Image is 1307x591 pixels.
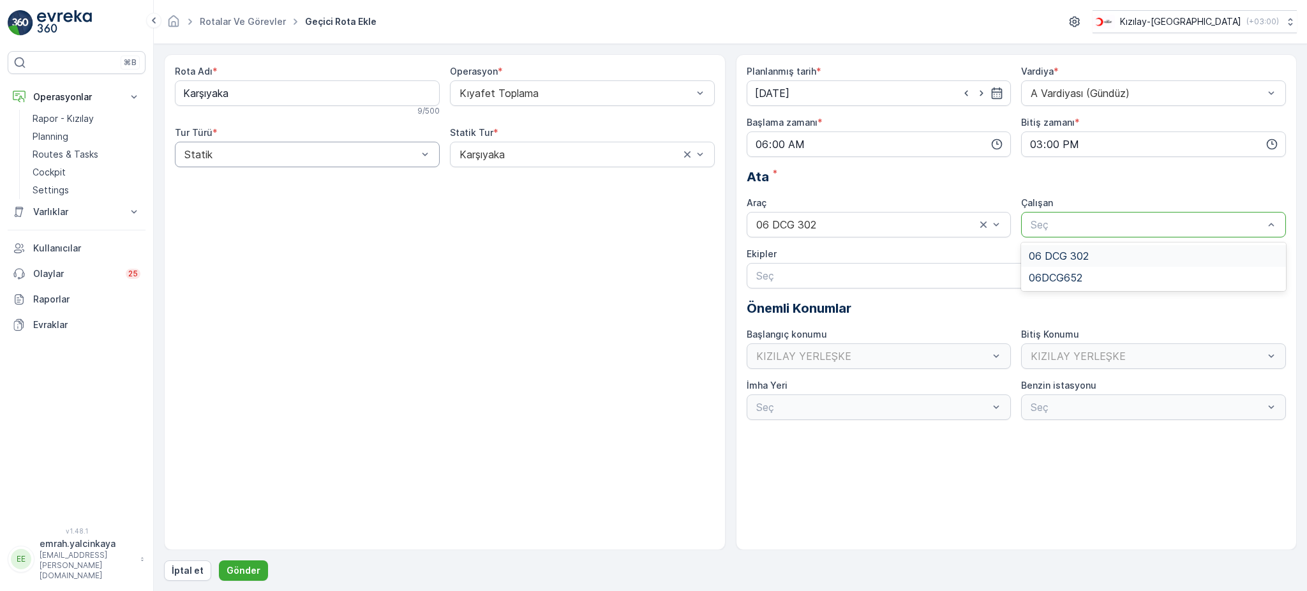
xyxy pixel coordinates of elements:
[33,267,118,280] p: Olaylar
[1029,250,1089,262] span: 06 DCG 302
[1021,117,1075,128] label: Bitiş zamanı
[27,128,146,146] a: Planning
[1093,10,1297,33] button: Kızılay-[GEOGRAPHIC_DATA](+03:00)
[8,199,146,225] button: Varlıklar
[27,163,146,181] a: Cockpit
[33,130,68,143] p: Planning
[8,287,146,312] a: Raporlar
[8,527,146,535] span: v 1.48.1
[33,242,140,255] p: Kullanıcılar
[172,564,204,577] p: İptal et
[8,84,146,110] button: Operasyonlar
[11,549,31,569] div: EE
[1021,197,1053,208] label: Çalışan
[167,19,181,30] a: Ana Sayfa
[175,66,213,77] label: Rota Adı
[27,146,146,163] a: Routes & Tasks
[33,91,120,103] p: Operasyonlar
[302,15,379,28] span: Geçici Rota Ekle
[450,127,493,138] label: Statik Tur
[33,112,94,125] p: Rapor - Kızılay
[227,564,260,577] p: Gönder
[8,236,146,261] a: Kullanıcılar
[747,380,788,391] label: İmha Yeri
[417,106,440,116] p: 9 / 500
[756,268,1264,283] p: Seç
[747,197,766,208] label: Araç
[1021,329,1079,340] label: Bitiş Konumu
[128,269,138,279] p: 25
[33,166,66,179] p: Cockpit
[1021,66,1054,77] label: Vardiya
[124,57,137,68] p: ⌘B
[747,299,1287,318] p: Önemli Konumlar
[8,537,146,581] button: EEemrah.yalcinkaya[EMAIL_ADDRESS][PERSON_NAME][DOMAIN_NAME]
[27,181,146,199] a: Settings
[8,261,146,287] a: Olaylar25
[8,10,33,36] img: logo
[747,167,769,186] span: Ata
[33,293,140,306] p: Raporlar
[175,127,213,138] label: Tur Türü
[200,16,286,27] a: Rotalar ve Görevler
[747,117,818,128] label: Başlama zamanı
[8,312,146,338] a: Evraklar
[33,184,69,197] p: Settings
[747,329,827,340] label: Başlangıç konumu
[219,560,268,581] button: Gönder
[1031,217,1264,232] p: Seç
[40,537,134,550] p: emrah.yalcinkaya
[1029,272,1082,283] span: 06DCG652
[37,10,92,36] img: logo_light-DOdMpM7g.png
[40,550,134,581] p: [EMAIL_ADDRESS][PERSON_NAME][DOMAIN_NAME]
[33,206,120,218] p: Varlıklar
[33,318,140,331] p: Evraklar
[747,80,1012,106] input: dd/mm/yyyy
[1021,380,1096,391] label: Benzin istasyonu
[747,66,816,77] label: Planlanmış tarih
[1093,15,1115,29] img: k%C4%B1z%C4%B1lay_jywRncg.png
[450,66,498,77] label: Operasyon
[1120,15,1241,28] p: Kızılay-[GEOGRAPHIC_DATA]
[27,110,146,128] a: Rapor - Kızılay
[164,560,211,581] button: İptal et
[1246,17,1279,27] p: ( +03:00 )
[747,248,777,259] label: Ekipler
[33,148,98,161] p: Routes & Tasks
